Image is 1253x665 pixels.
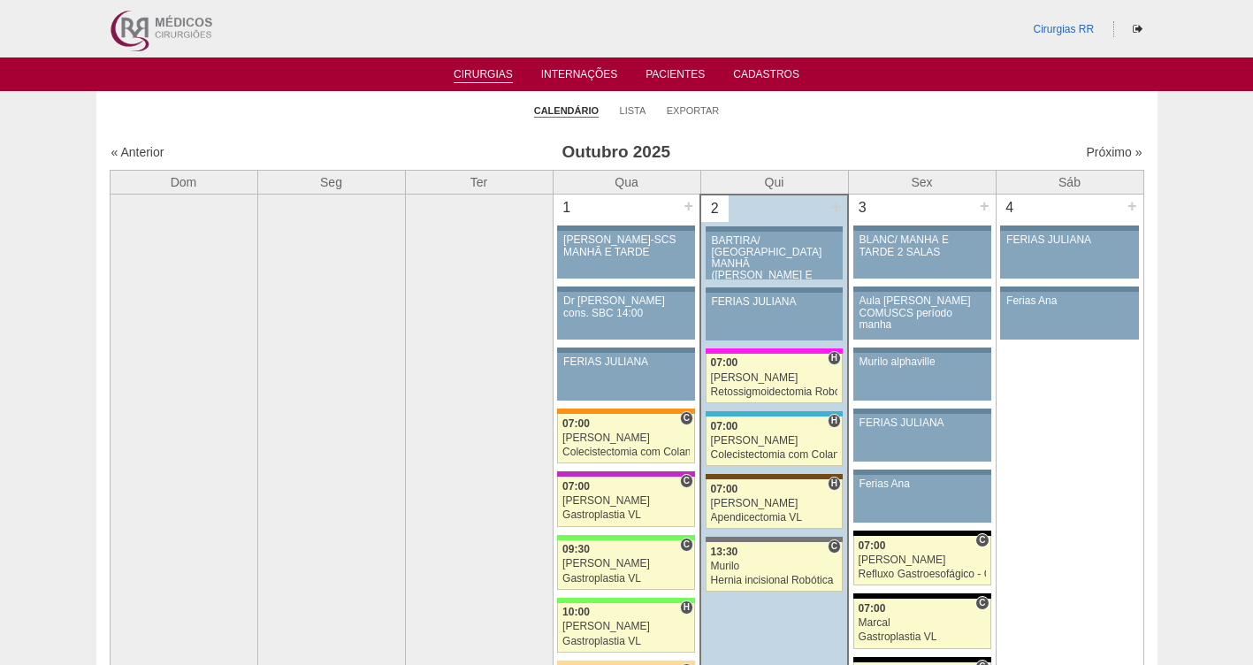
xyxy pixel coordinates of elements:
div: [PERSON_NAME] [711,435,838,447]
a: C 13:30 Murilo Hernia incisional Robótica [706,542,843,592]
div: Dr [PERSON_NAME] cons. SBC 14:00 [563,295,689,318]
a: H 07:00 [PERSON_NAME] Colecistectomia com Colangiografia VL [706,417,843,466]
div: [PERSON_NAME] [562,432,690,444]
th: Ter [405,170,553,195]
div: Colecistectomia com Colangiografia VL [711,449,838,461]
a: H 07:00 [PERSON_NAME] Retossigmoidectomia Robótica [706,354,843,403]
div: [PERSON_NAME] [711,498,838,509]
div: Key: Aviso [557,348,695,353]
span: 09:30 [562,543,590,555]
div: + [681,195,696,218]
th: Seg [257,170,405,195]
th: Sex [848,170,996,195]
div: Murilo [711,561,838,572]
div: Apendicectomia VL [711,512,838,524]
span: Hospital [828,414,841,428]
div: + [1125,195,1140,218]
div: Gastroplastia VL [859,631,986,643]
a: « Anterior [111,145,164,159]
a: FERIAS JULIANA [706,293,843,340]
span: 07:00 [859,539,886,552]
div: Marcal [859,617,986,629]
span: Hospital [828,351,841,365]
div: [PERSON_NAME] [562,495,690,507]
div: 1 [554,195,581,221]
div: Key: Blanc [853,657,991,662]
a: Ferias Ana [1000,292,1138,340]
div: 3 [849,195,876,221]
div: Key: São Luiz - SCS [557,409,695,414]
div: Ferias Ana [1006,295,1133,307]
div: Key: Aviso [557,287,695,292]
div: FERIAS JULIANA [712,296,837,308]
div: Key: Aviso [853,287,991,292]
th: Qua [553,170,700,195]
a: BLANC/ MANHÃ E TARDE 2 SALAS [853,231,991,279]
span: 10:00 [562,606,590,618]
div: FERIAS JULIANA [1006,234,1133,246]
span: 07:00 [562,480,590,493]
div: Ferias Ana [860,478,985,490]
a: Cadastros [733,68,799,86]
a: Lista [620,104,646,117]
a: Aula [PERSON_NAME] COMUSCS período manha [853,292,991,340]
div: Key: Maria Braido [557,471,695,477]
span: Consultório [680,411,693,425]
div: Key: Aviso [557,225,695,231]
span: Hospital [680,600,693,615]
a: BARTIRA/ [GEOGRAPHIC_DATA] MANHÃ ([PERSON_NAME] E ANA)/ SANTA JOANA -TARDE [706,232,843,279]
div: Key: Aviso [853,409,991,414]
div: Colecistectomia com Colangiografia VL [562,447,690,458]
div: [PERSON_NAME] [859,554,986,566]
a: Dr [PERSON_NAME] cons. SBC 14:00 [557,292,695,340]
span: 07:00 [711,356,738,369]
a: FERIAS JULIANA [1000,231,1138,279]
th: Dom [110,170,257,195]
div: Key: Neomater [706,411,843,417]
a: C 07:00 Marcal Gastroplastia VL [853,599,991,648]
div: 2 [701,195,729,222]
div: Hernia incisional Robótica [711,575,838,586]
a: Ferias Ana [853,475,991,523]
span: 13:30 [711,546,738,558]
span: Consultório [975,596,989,610]
span: 07:00 [711,483,738,495]
div: Key: Aviso [853,225,991,231]
div: Key: Blanc [853,531,991,536]
a: H 10:00 [PERSON_NAME] Gastroplastia VL [557,603,695,653]
a: Cirurgias [454,68,513,83]
a: Exportar [667,104,720,117]
div: Key: Santa Joana [706,474,843,479]
div: Retossigmoidectomia Robótica [711,386,838,398]
th: Sáb [996,170,1143,195]
div: FERIAS JULIANA [860,417,985,429]
span: Hospital [828,477,841,491]
a: Pacientes [646,68,705,86]
div: Refluxo Gastroesofágico - Cirurgia VL [859,569,986,580]
a: Murilo alphaville [853,353,991,401]
span: 07:00 [711,420,738,432]
th: Qui [700,170,848,195]
div: Key: Santa Catarina [706,537,843,542]
div: Key: Aviso [1000,225,1138,231]
div: [PERSON_NAME]-SCS MANHÃ E TARDE [563,234,689,257]
div: Key: Aviso [853,348,991,353]
div: + [977,195,992,218]
div: Murilo alphaville [860,356,985,368]
a: FERIAS JULIANA [853,414,991,462]
a: Calendário [534,104,599,118]
a: C 09:30 [PERSON_NAME] Gastroplastia VL [557,540,695,590]
div: [PERSON_NAME] [562,558,690,569]
span: Consultório [680,538,693,552]
h3: Outubro 2025 [358,140,874,165]
a: Cirurgias RR [1033,23,1094,35]
a: H 07:00 [PERSON_NAME] Apendicectomia VL [706,479,843,529]
a: C 07:00 [PERSON_NAME] Gastroplastia VL [557,477,695,526]
div: Key: Aviso [853,470,991,475]
div: Aula [PERSON_NAME] COMUSCS período manha [860,295,985,331]
div: Key: Brasil [557,598,695,603]
span: 07:00 [859,602,886,615]
div: Key: Pro Matre [706,348,843,354]
div: Gastroplastia VL [562,573,690,585]
div: Key: Aviso [706,287,843,293]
